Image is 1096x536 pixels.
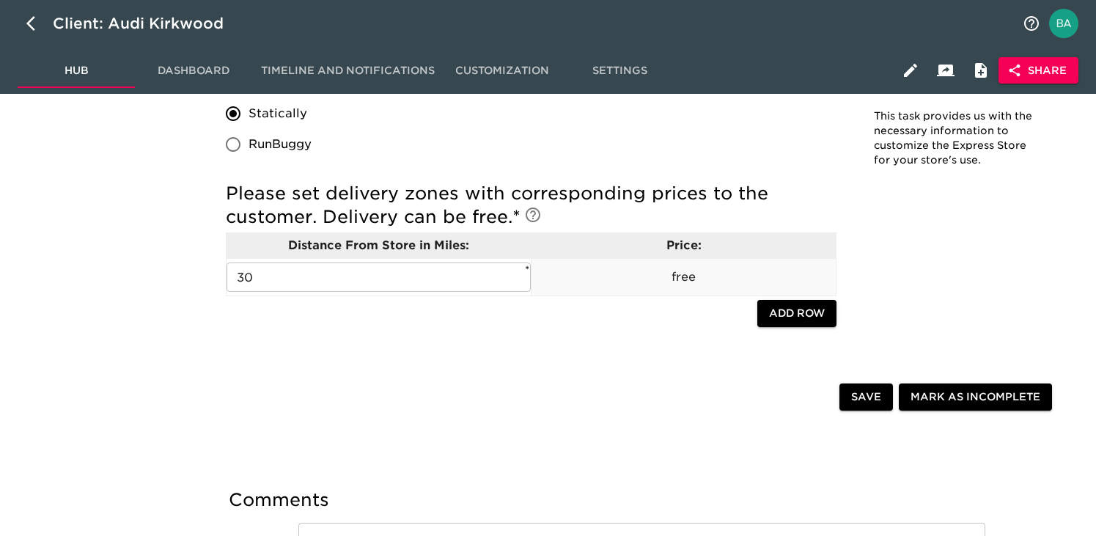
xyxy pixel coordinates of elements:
img: Profile [1049,9,1078,38]
h5: Please set delivery zones with corresponding prices to the customer. Delivery can be free. [226,182,836,229]
p: This task provides us with the necessary information to customize the Express Store for your stor... [874,109,1038,168]
button: Save [839,383,893,411]
h5: Comments [229,488,1055,512]
button: Internal Notes and Comments [963,53,998,88]
button: Add Row [757,300,836,327]
div: Client: Audi Kirkwood [53,12,244,35]
span: Hub [26,62,126,80]
span: Settings [570,62,669,80]
button: Share [998,57,1078,84]
button: Edit Hub [893,53,928,88]
button: Mark as Incomplete [899,383,1052,411]
span: Statically [249,105,307,122]
span: Share [1010,62,1067,80]
span: Mark as Incomplete [911,388,1040,406]
button: notifications [1014,6,1049,41]
p: free [532,268,836,286]
span: Dashboard [144,62,243,80]
span: Add Row [769,304,825,323]
p: Distance From Store in Miles: [227,237,531,254]
span: RunBuggy [249,136,312,153]
span: Customization [452,62,552,80]
button: Client View [928,53,963,88]
p: Price: [532,237,836,254]
span: Timeline and Notifications [261,62,435,80]
span: Save [851,388,881,406]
